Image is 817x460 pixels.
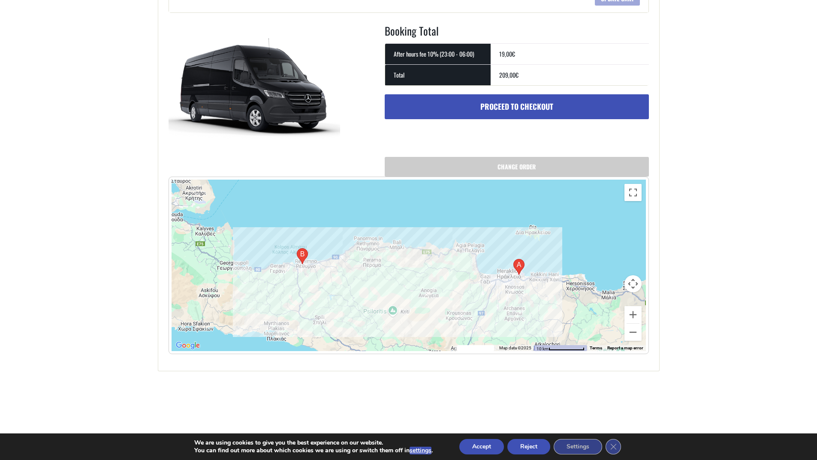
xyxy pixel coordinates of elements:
[624,275,642,292] button: Map camera controls
[297,248,308,264] div: Kirillou Loukareos 4, Rethymno 741 32, Greece
[174,340,202,351] img: Google
[385,94,649,119] a: Proceed to checkout
[194,439,433,447] p: We are using cookies to give you the best experience on our website.
[169,23,340,152] img: Mini Bus 16 (16 passengers) Mercedes Sprinter
[194,447,433,454] p: You can find out more about which cookies we are using or switch them off in .
[537,346,549,351] span: 10 km
[507,439,550,454] button: Reject
[607,346,643,350] a: Report a map error
[383,123,516,147] iframe: Secure express checkout frame
[517,123,651,147] iframe: Secure express checkout frame
[513,259,525,275] div: Heraklion Int'l Airport N. Kazantzakis, Leof. Ikarou 26, Nea Alikarnassos 716 01, Greece
[590,346,602,350] a: Terms (opens in new tab)
[534,345,587,351] button: Map Scale: 10 km per 80 pixels
[410,447,431,454] button: settings
[385,64,491,85] th: Total
[499,346,531,350] span: Map data ©2025
[606,439,621,454] button: Close GDPR Cookie Banner
[385,23,649,44] h2: Booking Total
[174,340,202,351] a: Open this area in Google Maps (opens a new window)
[512,49,515,58] span: €
[554,439,602,454] button: Settings
[459,439,504,454] button: Accept
[457,345,494,351] button: Keyboard shortcuts
[385,43,491,64] th: After hours fee 10% (23:00 - 06:00)
[499,49,515,58] bdi: 19,00
[499,70,519,79] bdi: 209,00
[624,306,642,323] button: Zoom in
[516,70,519,79] span: €
[624,324,642,341] button: Zoom out
[385,157,649,177] a: Change order
[624,184,642,201] button: Toggle fullscreen view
